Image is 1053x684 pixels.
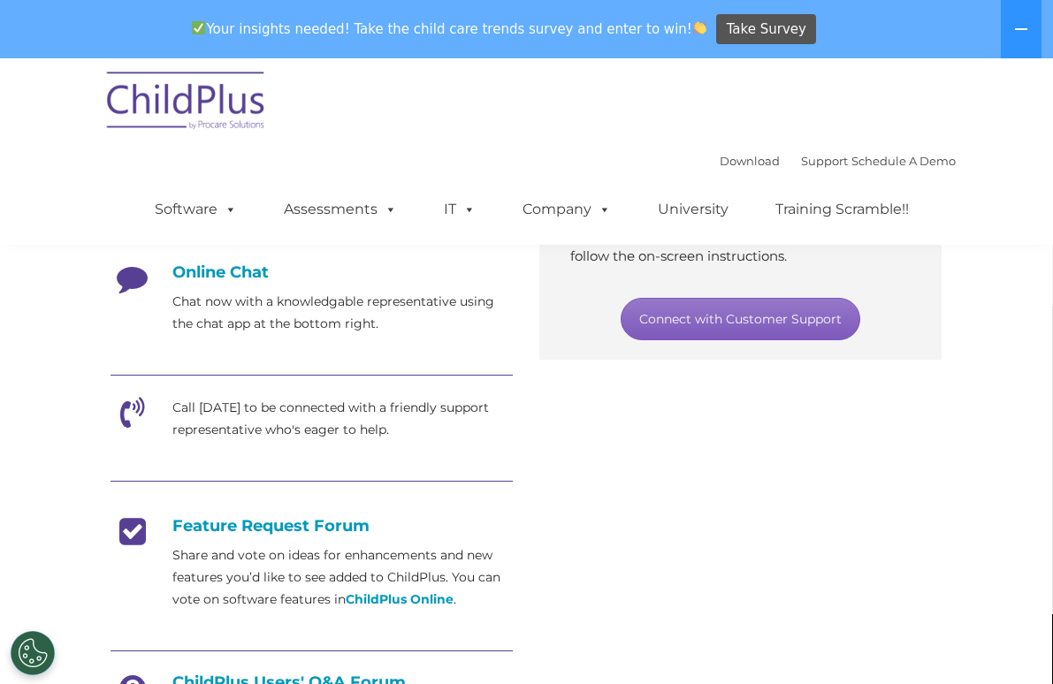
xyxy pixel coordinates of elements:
[693,21,706,34] img: 👏
[172,544,513,611] p: Share and vote on ideas for enhancements and new features you’d like to see added to ChildPlus. Y...
[11,631,55,675] button: Cookies Settings
[758,192,927,227] a: Training Scramble!!
[720,154,780,168] a: Download
[505,192,629,227] a: Company
[98,59,275,148] img: ChildPlus by Procare Solutions
[172,397,513,441] p: Call [DATE] to be connected with a friendly support representative who's eager to help.
[621,298,860,340] a: Connect with Customer Support
[720,154,956,168] font: |
[137,192,255,227] a: Software
[716,14,816,45] a: Take Survey
[172,291,513,335] p: Chat now with a knowledgable representative using the chat app at the bottom right.
[851,154,956,168] a: Schedule A Demo
[192,21,205,34] img: ✅
[266,192,415,227] a: Assessments
[426,192,493,227] a: IT
[727,14,806,45] span: Take Survey
[111,262,513,282] h4: Online Chat
[185,11,714,46] span: Your insights needed! Take the child care trends survey and enter to win!
[111,516,513,536] h4: Feature Request Forum
[801,154,848,168] a: Support
[346,591,454,607] a: ChildPlus Online
[640,192,746,227] a: University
